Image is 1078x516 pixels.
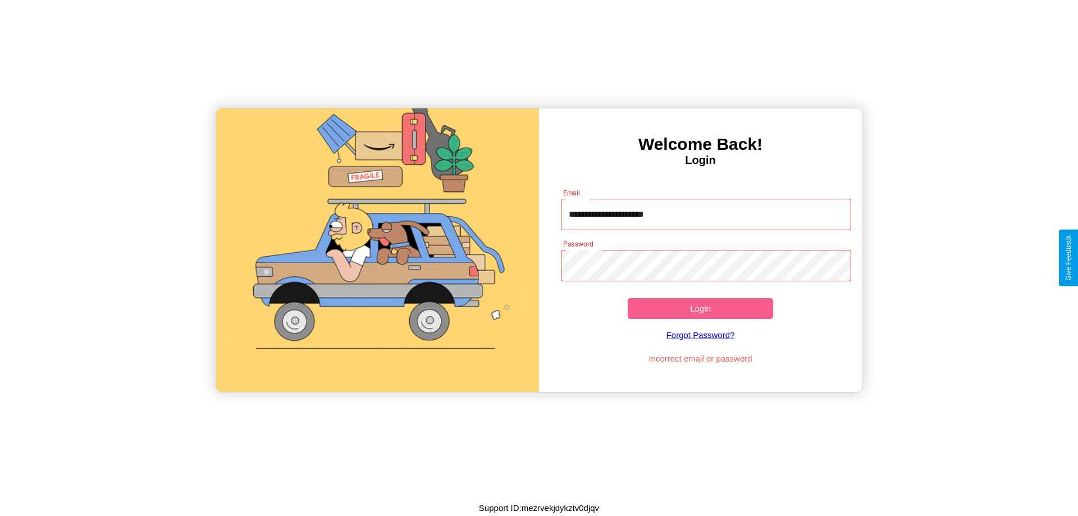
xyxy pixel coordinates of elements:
[479,500,599,515] p: Support ID: mezrvekjdykztv0djqv
[628,298,773,319] button: Login
[539,135,862,154] h3: Welcome Back!
[1065,235,1072,281] div: Give Feedback
[539,154,862,167] h4: Login
[555,319,846,351] a: Forgot Password?
[216,108,539,392] img: gif
[563,239,593,249] label: Password
[563,188,581,198] label: Email
[555,351,846,366] p: Incorrect email or password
